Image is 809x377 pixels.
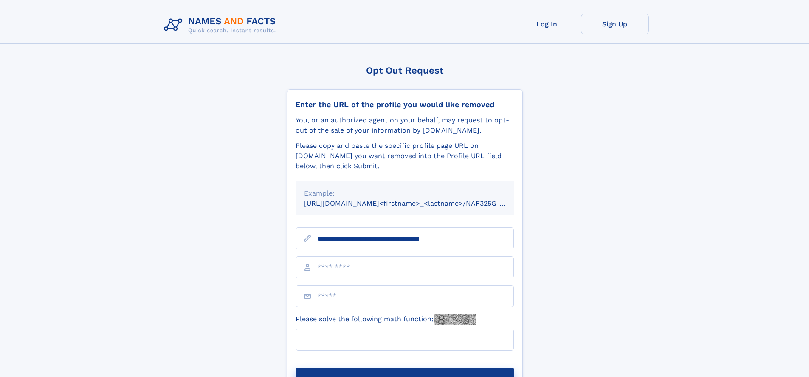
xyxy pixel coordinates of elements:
div: Enter the URL of the profile you would like removed [296,100,514,109]
a: Sign Up [581,14,649,34]
small: [URL][DOMAIN_NAME]<firstname>_<lastname>/NAF325G-xxxxxxxx [304,199,530,207]
div: You, or an authorized agent on your behalf, may request to opt-out of the sale of your informatio... [296,115,514,136]
div: Example: [304,188,505,198]
img: Logo Names and Facts [161,14,283,37]
label: Please solve the following math function: [296,314,476,325]
div: Opt Out Request [287,65,523,76]
a: Log In [513,14,581,34]
div: Please copy and paste the specific profile page URL on [DOMAIN_NAME] you want removed into the Pr... [296,141,514,171]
